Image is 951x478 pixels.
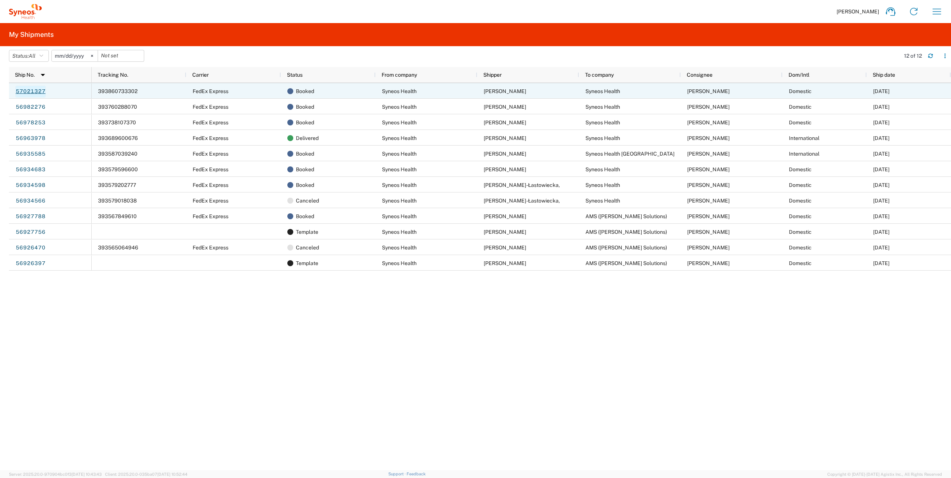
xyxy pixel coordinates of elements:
[15,195,46,207] a: 56934566
[873,245,890,251] span: 09/24/2025
[904,52,922,59] div: 12 of 12
[388,472,407,476] a: Support
[15,72,35,78] span: Ship No.
[687,119,730,125] span: Pawel Aksamit
[296,255,318,271] span: Template
[15,242,46,254] a: 56926470
[296,130,319,146] span: Delivered
[193,151,228,157] span: FedEx Express
[789,213,812,219] span: Domestic
[382,260,417,266] span: Syneos Health
[585,104,620,110] span: Syneos Health
[585,135,620,141] span: Syneos Health
[382,166,417,172] span: Syneos Health
[15,179,46,191] a: 56934598
[789,104,812,110] span: Domestic
[296,240,319,255] span: Canceled
[687,135,730,141] span: Mihaela Abalaesei
[287,72,303,78] span: Status
[382,151,417,157] span: Syneos Health
[789,260,812,266] span: Domestic
[484,245,526,251] span: Pawel Aksamit
[789,245,812,251] span: Domestic
[873,182,890,188] span: 09/25/2025
[382,229,417,235] span: Syneos Health
[9,30,54,39] h2: My Shipments
[585,119,620,125] span: Syneos Health
[484,119,526,125] span: Joanna Zlotnik
[296,193,319,208] span: Canceled
[98,245,138,251] span: 393565064946
[687,182,730,188] span: Pawel Aksamit
[382,198,417,204] span: Syneos Health
[687,213,730,219] span: Ziemowit Kraska
[98,198,137,204] span: 393579018038
[382,182,417,188] span: Syneos Health
[484,135,526,141] span: Pawel Aksamit
[687,151,730,157] span: Pawel Aksamit
[873,166,890,172] span: 09/26/2025
[193,213,228,219] span: FedEx Express
[873,72,895,78] span: Ship date
[873,151,890,157] span: 10/03/2025
[382,213,417,219] span: Syneos Health
[687,104,730,110] span: Pawel Aksamit
[789,198,812,204] span: Domestic
[789,182,812,188] span: Domestic
[873,88,890,94] span: 10/03/2025
[15,164,46,176] a: 56934683
[296,115,314,130] span: Booked
[873,229,890,235] span: 09/25/2025
[585,88,620,94] span: Syneos Health
[98,151,138,157] span: 393587039240
[789,166,812,172] span: Domestic
[687,229,730,235] span: Ziemowit Kraska
[296,162,314,177] span: Booked
[193,135,228,141] span: FedEx Express
[407,472,426,476] a: Feedback
[837,8,879,15] span: [PERSON_NAME]
[789,229,812,235] span: Domestic
[585,229,667,235] span: AMS (Alexander Mann Solutions)
[98,213,137,219] span: 393567849610
[193,182,228,188] span: FedEx Express
[193,198,228,204] span: FedEx Express
[382,119,417,125] span: Syneos Health
[873,104,890,110] span: 10/06/2025
[15,226,46,238] a: 56927756
[789,151,819,157] span: International
[98,119,136,125] span: 393738107370
[72,472,102,477] span: [DATE] 10:43:43
[296,83,314,99] span: Booked
[789,72,809,78] span: Dom/Intl
[296,146,314,162] span: Booked
[98,166,138,172] span: 393579596600
[585,72,614,78] span: To company
[585,260,667,266] span: AMS (Alexander Mann Solutions)
[585,151,674,157] span: Syneos Health Poland
[827,471,942,478] span: Copyright © [DATE]-[DATE] Agistix Inc., All Rights Reserved
[296,99,314,115] span: Booked
[789,119,812,125] span: Domestic
[687,198,730,204] span: Pawel Aksamit
[382,72,417,78] span: From company
[789,135,819,141] span: International
[296,208,314,224] span: Booked
[29,53,35,59] span: All
[687,260,730,266] span: Ziemowit Kraska
[15,211,46,223] a: 56927788
[157,472,187,477] span: [DATE] 10:52:44
[193,166,228,172] span: FedEx Express
[193,245,228,251] span: FedEx Express
[98,182,136,188] span: 393579202777
[873,119,890,125] span: 10/03/2025
[382,88,417,94] span: Syneos Health
[98,135,138,141] span: 393689600676
[484,213,526,219] span: Pawel Aksamit
[296,177,314,193] span: Booked
[15,86,46,98] a: 57021327
[873,260,890,266] span: 09/24/2025
[484,88,526,94] span: Pawel Aksamit
[483,72,502,78] span: Shipper
[15,258,46,270] a: 56926397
